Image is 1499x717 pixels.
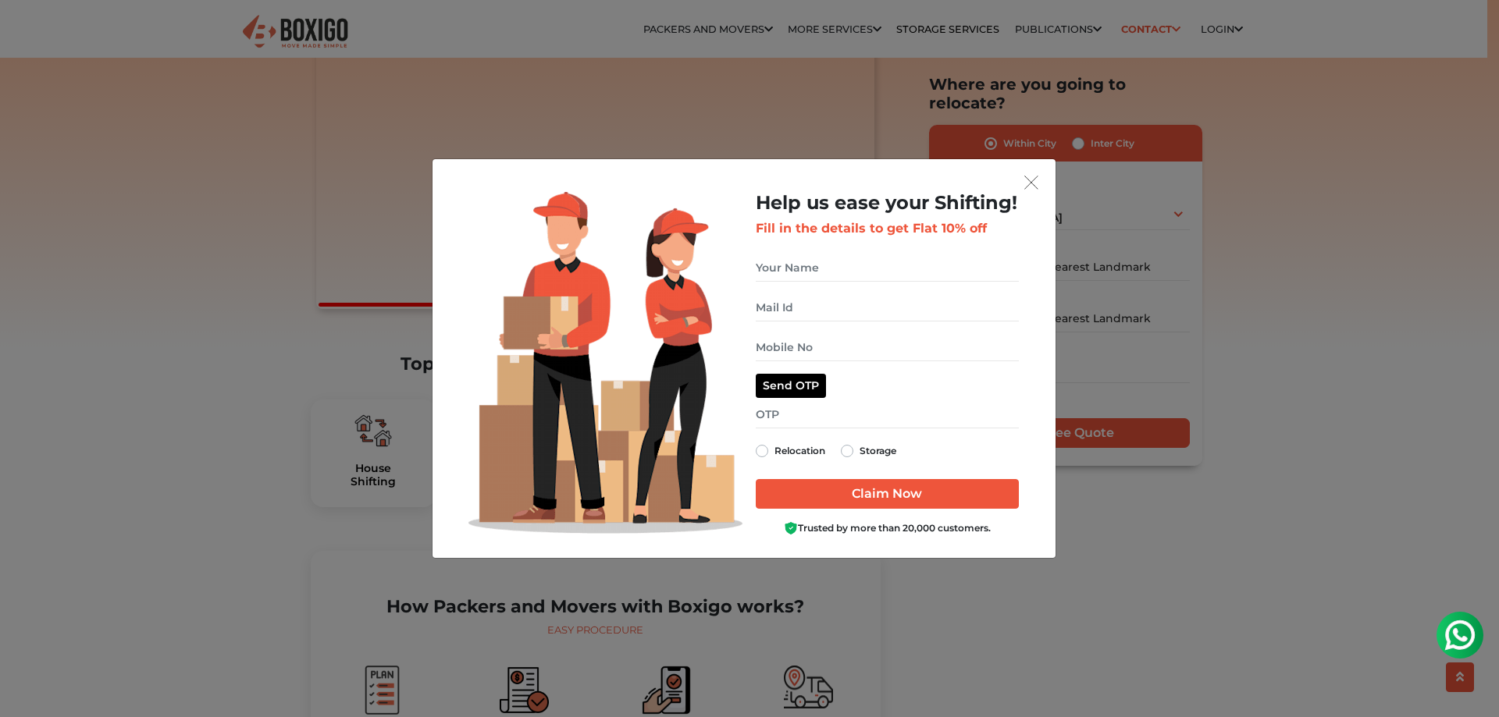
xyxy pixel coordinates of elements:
[756,334,1019,361] input: Mobile No
[468,192,743,534] img: Lead Welcome Image
[756,294,1019,321] input: Mail Id
[1024,176,1038,190] img: exit
[756,401,1019,428] input: OTP
[756,254,1019,282] input: Your Name
[16,16,47,47] img: whatsapp-icon.svg
[756,221,1019,236] h3: Fill in the details to get Flat 10% off
[756,192,1019,215] h2: Help us ease your Shifting!
[756,479,1019,509] input: Claim Now
[784,521,798,535] img: Boxigo Customer Shield
[756,521,1019,536] div: Trusted by more than 20,000 customers.
[774,442,825,460] label: Relocation
[860,442,896,460] label: Storage
[756,374,826,398] button: Send OTP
